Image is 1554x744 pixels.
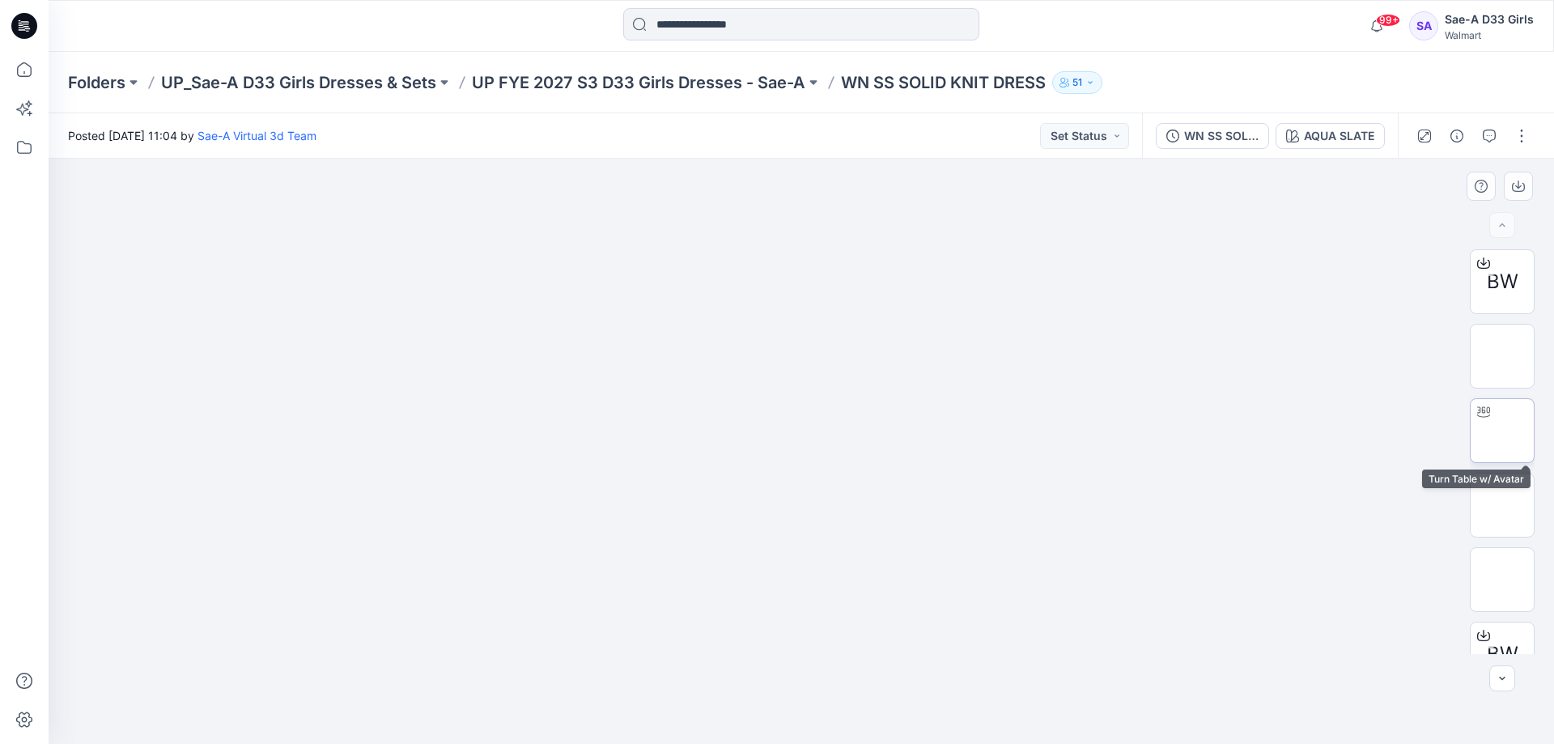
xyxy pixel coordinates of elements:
button: WN SS SOLID KNIT DRESS_FULL COLORWAYS [1156,123,1269,149]
button: Details [1444,123,1470,149]
p: 51 [1072,74,1082,91]
span: 99+ [1376,14,1400,27]
div: Walmart [1445,29,1534,41]
div: AQUA SLATE [1304,127,1374,145]
span: Posted [DATE] 11:04 by [68,127,316,144]
div: WN SS SOLID KNIT DRESS_FULL COLORWAYS [1184,127,1259,145]
a: UP FYE 2027 S3 D33 Girls Dresses - Sae-A [472,71,805,94]
a: Sae-A Virtual 3d Team [197,129,316,142]
div: Sae-A D33 Girls [1445,10,1534,29]
span: BW [1487,640,1518,669]
span: BW [1487,267,1518,296]
a: Folders [68,71,125,94]
div: SA [1409,11,1438,40]
button: AQUA SLATE [1276,123,1385,149]
a: UP_Sae-A D33 Girls Dresses & Sets [161,71,436,94]
button: 51 [1052,71,1102,94]
p: WN SS SOLID KNIT DRESS [841,71,1046,94]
